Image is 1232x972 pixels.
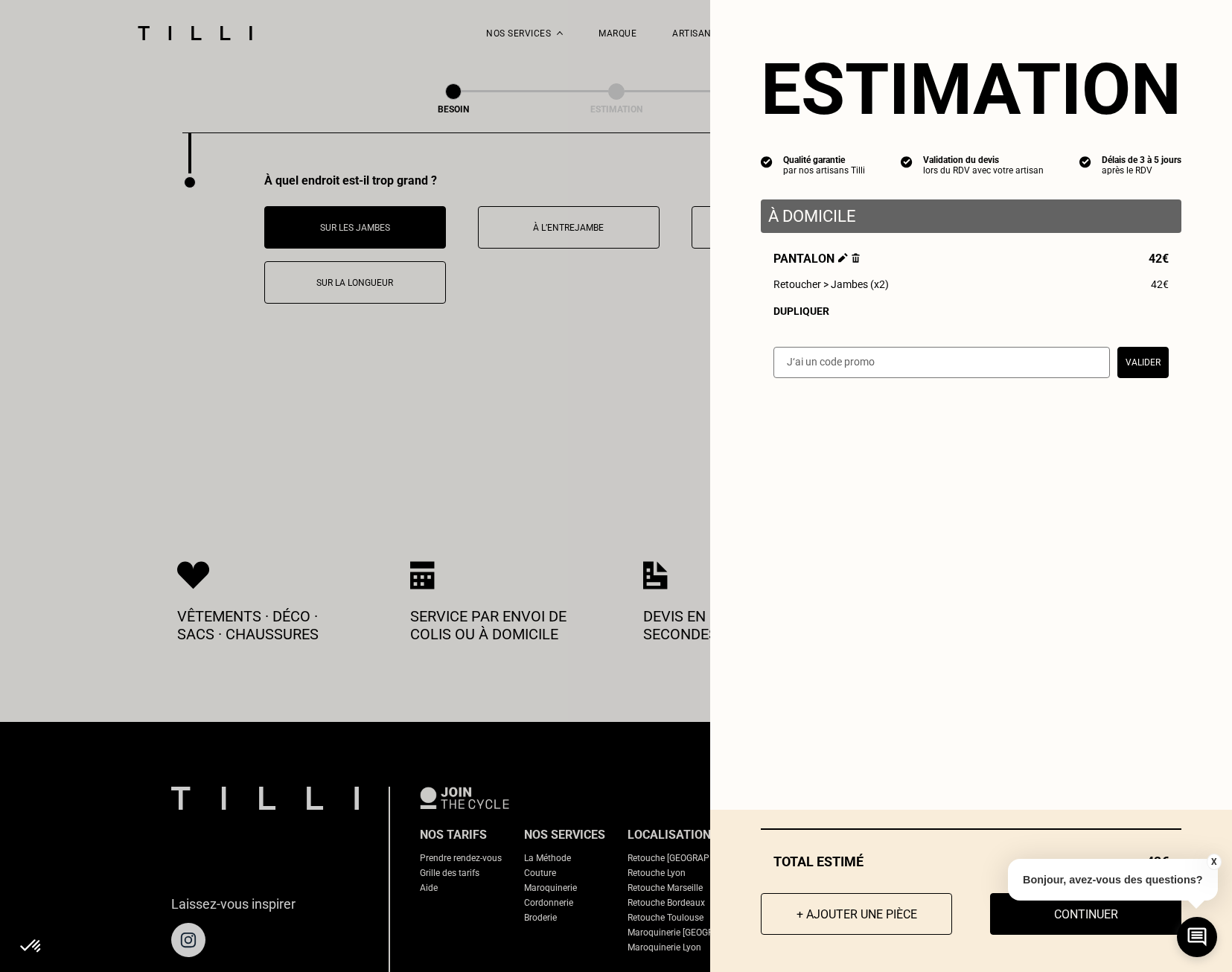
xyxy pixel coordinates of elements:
[773,252,860,266] span: Pantalon
[773,305,1169,317] div: Dupliquer
[838,253,848,263] img: Éditer
[773,347,1110,378] input: J‘ai un code promo
[923,155,1044,165] div: Validation du devis
[1008,859,1218,901] p: Bonjour, avez-vous des questions?
[773,278,889,290] span: Retoucher > Jambes (x2)
[761,893,952,935] button: + Ajouter une pièce
[923,165,1044,176] div: lors du RDV avec votre artisan
[1206,854,1221,870] button: X
[783,165,865,176] div: par nos artisans Tilli
[901,155,913,168] img: icon list info
[783,155,865,165] div: Qualité garantie
[761,155,773,168] img: icon list info
[990,893,1181,935] button: Continuer
[852,253,860,263] img: Supprimer
[1102,165,1181,176] div: après le RDV
[761,854,1181,869] div: Total estimé
[1151,278,1169,290] span: 42€
[768,207,1174,226] p: À domicile
[1117,347,1169,378] button: Valider
[1149,252,1169,266] span: 42€
[1079,155,1091,168] img: icon list info
[1102,155,1181,165] div: Délais de 3 à 5 jours
[761,48,1181,131] section: Estimation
